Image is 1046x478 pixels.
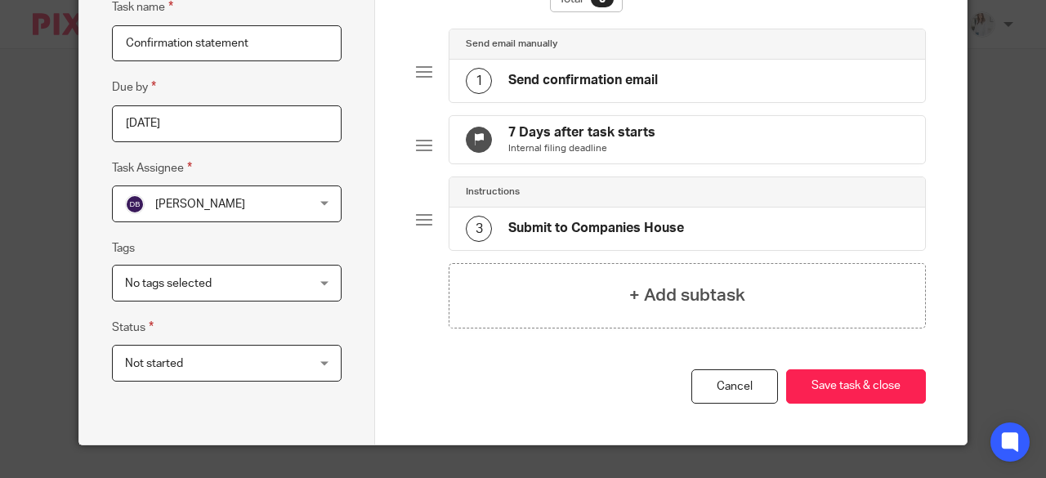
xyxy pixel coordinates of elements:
span: Not started [125,358,183,369]
label: Status [112,318,154,337]
a: Cancel [691,369,778,404]
span: No tags selected [125,278,212,289]
h4: Send confirmation email [508,72,658,89]
span: [PERSON_NAME] [155,199,245,210]
label: Due by [112,78,156,96]
h4: Instructions [466,185,520,199]
button: Save task & close [786,369,926,404]
h4: 7 Days after task starts [508,124,655,141]
input: Pick a date [112,105,342,142]
img: svg%3E [125,194,145,214]
div: 3 [466,216,492,242]
h4: + Add subtask [629,283,745,308]
p: Internal filing deadline [508,142,655,155]
label: Task Assignee [112,159,192,177]
label: Tags [112,240,135,257]
h4: Submit to Companies House [508,220,684,237]
div: 1 [466,68,492,94]
h4: Send email manually [466,38,557,51]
